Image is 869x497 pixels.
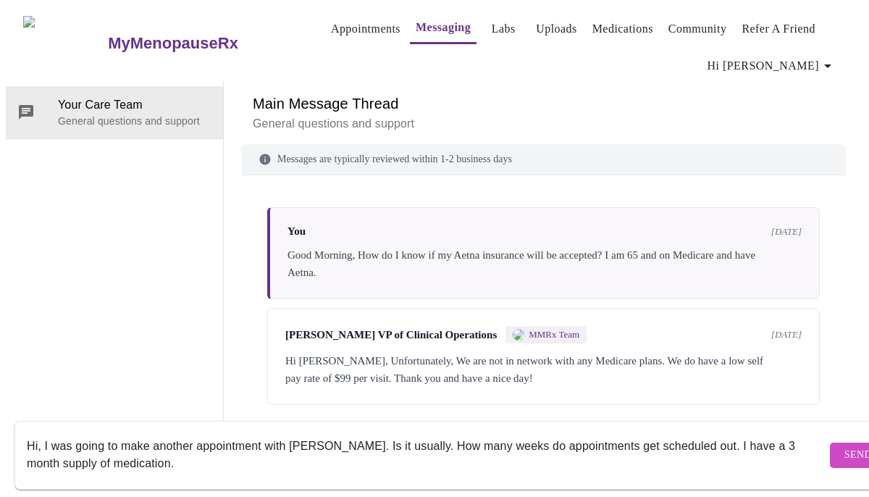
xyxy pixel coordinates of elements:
[58,114,211,128] p: General questions and support
[668,19,727,39] a: Community
[708,56,836,76] span: Hi [PERSON_NAME]
[536,19,577,39] a: Uploads
[325,14,406,43] button: Appointments
[287,225,306,238] span: You
[587,14,659,43] button: Medications
[253,115,834,133] p: General questions and support
[6,86,223,138] div: Your Care TeamGeneral questions and support
[513,329,524,341] img: MMRX
[285,352,802,387] div: Hi [PERSON_NAME], Unfortunately, We are not in network with any Medicare plans. We do have a low ...
[410,13,477,44] button: Messaging
[529,329,579,341] span: MMRx Team
[702,51,842,80] button: Hi [PERSON_NAME]
[106,18,296,69] a: MyMenopauseRx
[416,17,471,38] a: Messaging
[742,19,815,39] a: Refer a Friend
[253,92,834,115] h6: Main Message Thread
[592,19,653,39] a: Medications
[480,14,526,43] button: Labs
[771,226,802,238] span: [DATE]
[331,19,400,39] a: Appointments
[492,19,516,39] a: Labs
[108,34,238,53] h3: MyMenopauseRx
[663,14,733,43] button: Community
[285,329,497,341] span: [PERSON_NAME] VP of Clinical Operations
[58,96,211,114] span: Your Care Team
[27,432,826,478] textarea: Send a message about your appointment
[241,144,846,175] div: Messages are typically reviewed within 1-2 business days
[771,329,802,341] span: [DATE]
[736,14,821,43] button: Refer a Friend
[287,246,802,281] div: Good Morning, How do I know if my Aetna insurance will be accepted? I am 65 and on Medicare and h...
[23,16,106,70] img: MyMenopauseRx Logo
[530,14,583,43] button: Uploads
